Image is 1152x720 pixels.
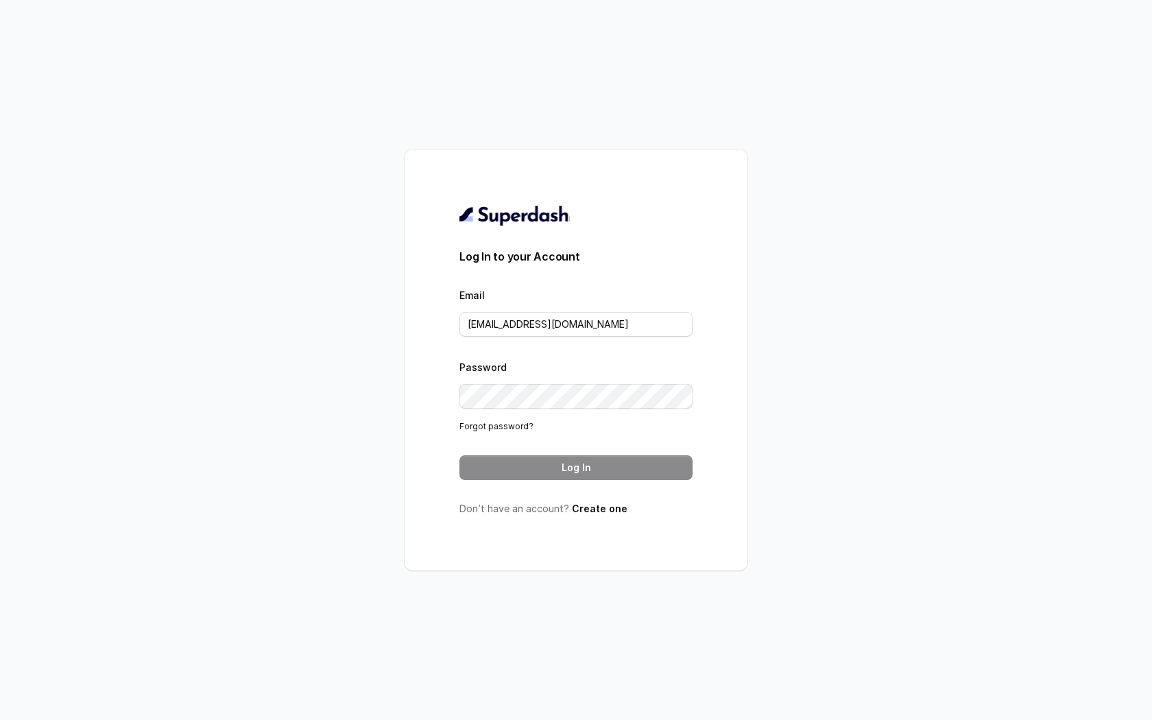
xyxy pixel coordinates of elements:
[459,502,693,516] p: Don’t have an account?
[459,312,693,337] input: youremail@example.com
[459,455,693,480] button: Log In
[572,503,627,514] a: Create one
[459,204,570,226] img: light.svg
[459,289,485,301] label: Email
[459,361,507,373] label: Password
[459,248,693,265] h3: Log In to your Account
[459,421,533,431] a: Forgot password?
